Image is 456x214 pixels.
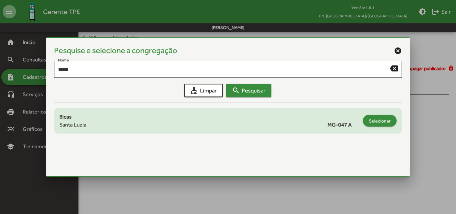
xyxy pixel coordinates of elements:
[327,121,360,129] span: MG-047 A
[59,121,86,129] span: Santa Luzia
[390,64,398,72] mat-icon: backspace
[226,84,271,97] button: Pesquisar
[54,46,177,55] h4: Pesquise e selecione a congregação
[363,115,397,127] button: Selecionar
[232,84,265,96] span: Pesquisar
[59,114,72,120] span: Bicas
[394,47,402,55] mat-icon: cancel
[232,86,240,94] mat-icon: search
[369,115,391,127] span: Selecionar
[184,84,223,97] button: Limpar
[190,86,198,94] mat-icon: cleaning_services
[190,84,217,96] span: Limpar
